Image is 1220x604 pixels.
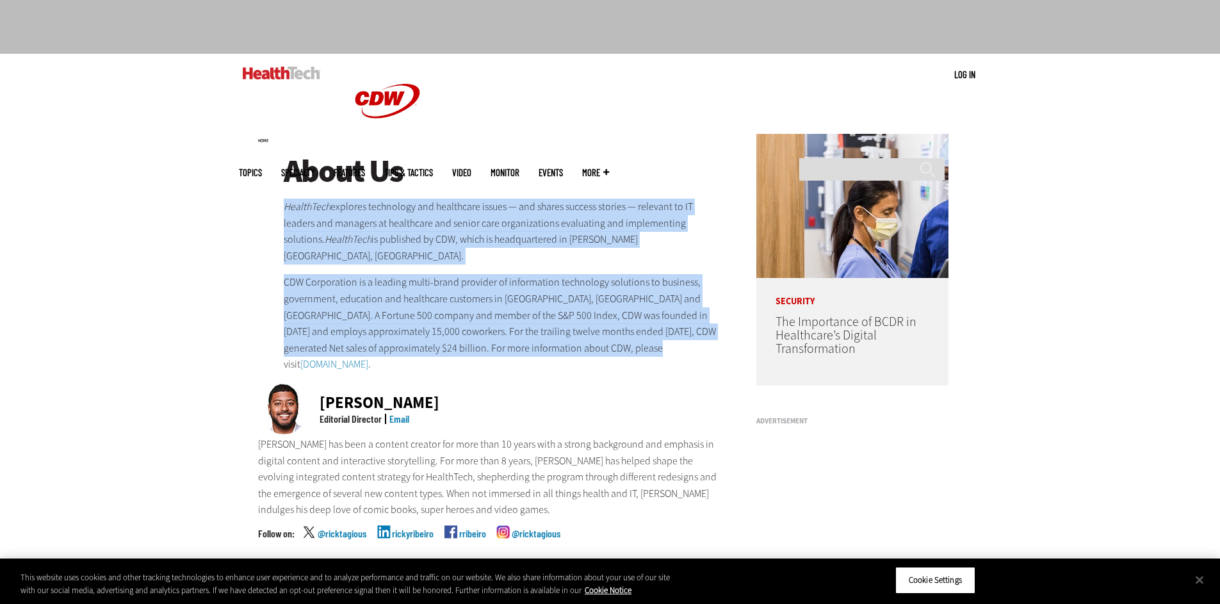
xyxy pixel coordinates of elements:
img: Ricky Ribeiro [258,383,309,434]
em: HealthTech [325,233,371,246]
a: @ricktagious [318,528,366,560]
span: Specialty [281,168,314,177]
a: Log in [954,69,975,80]
p: Security [756,278,948,306]
span: More [582,168,609,177]
a: Video [452,168,471,177]
p: CDW Corporation is a leading multi-brand provider of information technology solutions to business... [284,274,723,373]
div: User menu [954,68,975,81]
div: This website uses cookies and other tracking technologies to enhance user experience and to analy... [20,571,671,596]
a: Features [334,168,365,177]
span: Topics [239,168,262,177]
div: [PERSON_NAME] [320,395,439,411]
a: More information about your privacy [585,585,631,596]
button: Cookie Settings [895,567,975,594]
iframe: advertisement [756,430,948,590]
a: Email [389,412,409,425]
a: Tips & Tactics [384,168,433,177]
p: [PERSON_NAME] has been a content creator for more than 10 years with a strong background and emph... [258,436,723,518]
em: HealthTech [284,200,330,213]
a: rickyribeiro [392,528,434,560]
img: Doctors reviewing tablet [756,134,948,278]
a: The Importance of BCDR in Healthcare’s Digital Transformation [776,313,916,357]
h3: Advertisement [756,418,948,425]
a: @ricktagious [512,528,560,560]
a: [DOMAIN_NAME] [300,357,368,371]
div: Editorial Director [320,414,382,424]
img: Home [339,54,435,149]
a: MonITor [491,168,519,177]
a: CDW [339,138,435,152]
p: explores technology and healthcare issues — and shares success stories — relevant to IT leaders a... [284,199,723,264]
button: Close [1185,566,1214,594]
a: Events [539,168,563,177]
a: rribeiro [459,528,486,560]
img: Home [243,67,320,79]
